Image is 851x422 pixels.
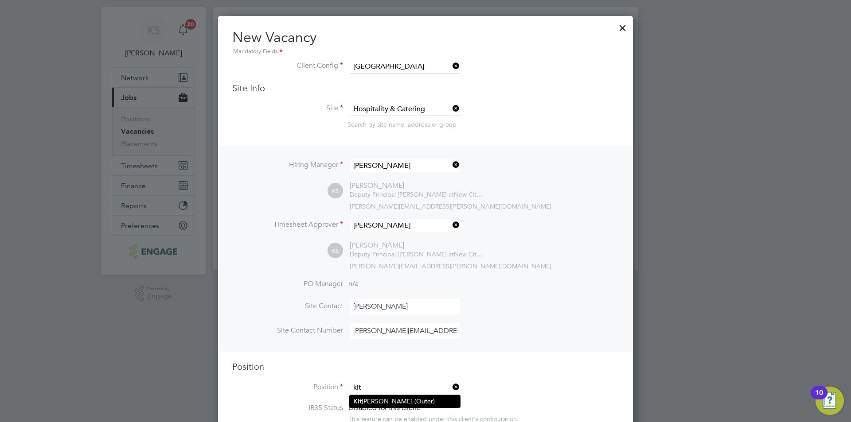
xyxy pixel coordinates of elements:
[350,262,551,270] span: [PERSON_NAME][EMAIL_ADDRESS][PERSON_NAME][DOMAIN_NAME]
[232,302,343,311] label: Site Contact
[348,279,359,288] span: n/a
[232,403,343,413] label: IR35 Status
[232,28,619,57] h2: New Vacancy
[232,82,619,94] h3: Site Info
[816,387,844,415] button: Open Resource Center, 10 new notifications
[350,250,454,258] span: Deputy Principal [PERSON_NAME] at
[328,183,343,199] span: KS
[350,381,460,395] input: Search for...
[232,220,343,229] label: Timesheet Approver
[350,103,460,116] input: Search for...
[350,219,460,232] input: Search for...
[815,393,823,404] div: 10
[353,398,362,405] b: Kit
[232,61,343,70] label: Client Config
[350,202,551,210] span: [PERSON_NAME][EMAIL_ADDRESS][PERSON_NAME][DOMAIN_NAME]
[232,383,343,392] label: Position
[350,241,483,250] div: [PERSON_NAME]
[350,159,460,172] input: Search for...
[232,104,343,113] label: Site
[232,361,619,372] h3: Position
[350,190,454,198] span: Deputy Principal [PERSON_NAME] at
[347,120,457,128] span: Search by site name, address or group
[350,60,460,74] input: Search for...
[232,326,343,335] label: Site Contact Number
[232,160,343,170] label: Hiring Manager
[348,403,421,412] span: Disabled for this client.
[232,279,343,289] label: PO Manager
[350,250,483,258] div: New City College Limited
[350,395,460,407] li: [PERSON_NAME] (Outer)
[350,190,483,198] div: New City College Limited
[350,181,483,190] div: [PERSON_NAME]
[232,47,619,57] div: Mandatory Fields
[328,243,343,259] span: KS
